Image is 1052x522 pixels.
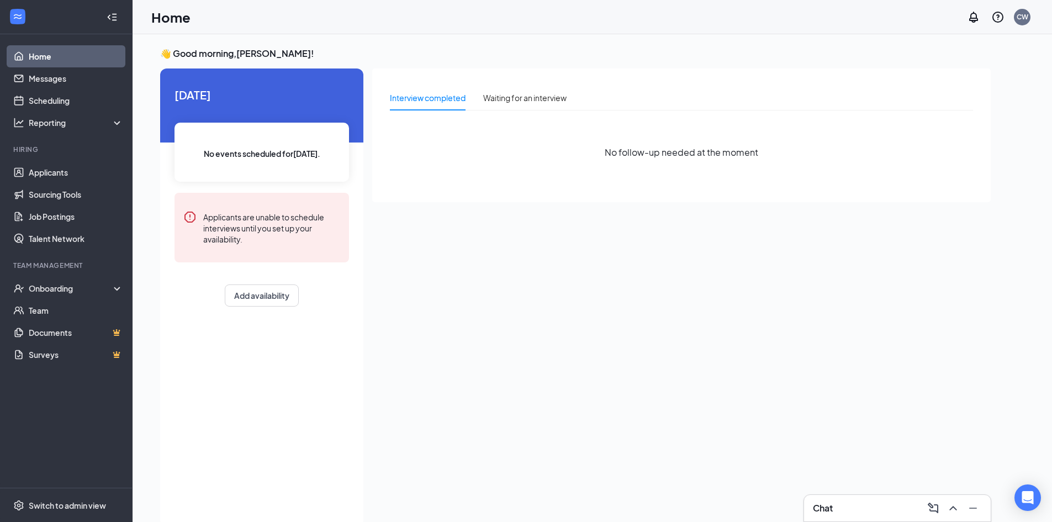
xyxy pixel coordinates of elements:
button: ComposeMessage [924,499,942,517]
svg: ComposeMessage [927,502,940,515]
svg: Settings [13,500,24,511]
a: Messages [29,67,123,89]
button: Minimize [964,499,982,517]
div: Switch to admin view [29,500,106,511]
h3: Chat [813,502,833,514]
svg: Minimize [966,502,980,515]
div: CW [1017,12,1028,22]
div: Open Intercom Messenger [1014,484,1041,511]
div: Hiring [13,145,121,154]
div: Interview completed [390,92,466,104]
div: Onboarding [29,283,114,294]
h1: Home [151,8,191,27]
a: DocumentsCrown [29,321,123,344]
a: Home [29,45,123,67]
span: [DATE] [175,86,349,103]
span: No follow-up needed at the moment [605,145,758,159]
a: Scheduling [29,89,123,112]
button: Add availability [225,284,299,307]
svg: Collapse [107,12,118,23]
button: ChevronUp [944,499,962,517]
h3: 👋 Good morning, [PERSON_NAME] ! [160,48,991,60]
div: Team Management [13,261,121,270]
svg: Notifications [967,10,980,24]
a: SurveysCrown [29,344,123,366]
a: Applicants [29,161,123,183]
svg: WorkstreamLogo [12,11,23,22]
a: Job Postings [29,205,123,228]
a: Talent Network [29,228,123,250]
span: No events scheduled for [DATE] . [204,147,320,160]
div: Applicants are unable to schedule interviews until you set up your availability. [203,210,340,245]
a: Sourcing Tools [29,183,123,205]
div: Waiting for an interview [483,92,567,104]
div: Reporting [29,117,124,128]
svg: QuestionInfo [991,10,1005,24]
svg: Analysis [13,117,24,128]
svg: ChevronUp [947,502,960,515]
a: Team [29,299,123,321]
svg: Error [183,210,197,224]
svg: UserCheck [13,283,24,294]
